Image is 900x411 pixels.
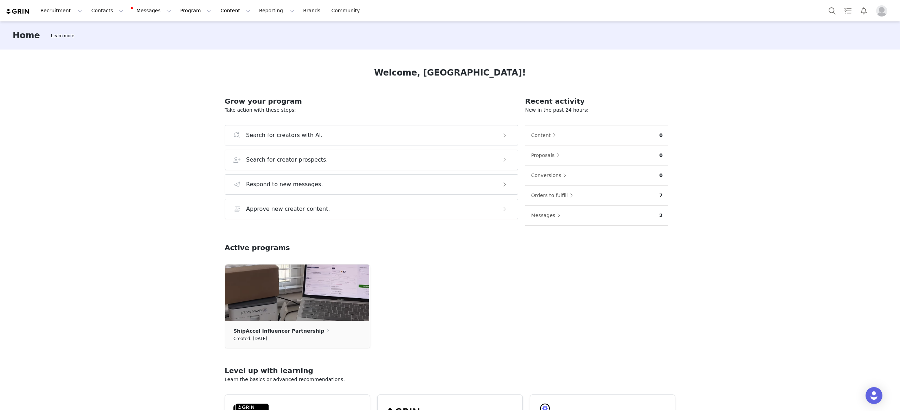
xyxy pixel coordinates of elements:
h2: Level up with learning [225,365,675,376]
img: placeholder-profile.jpg [876,5,887,17]
button: Proposals [531,150,564,161]
button: Content [216,3,255,19]
h2: Recent activity [525,96,668,106]
button: Search [824,3,840,19]
a: Brands [299,3,327,19]
button: Reporting [255,3,298,19]
button: Content [531,130,560,141]
p: ShipAccel Influencer Partnership [233,327,324,335]
button: Contacts [87,3,128,19]
button: Search for creator prospects. [225,150,518,170]
button: Notifications [856,3,872,19]
button: Program [176,3,216,19]
h1: Welcome, [GEOGRAPHIC_DATA]! [374,66,526,79]
a: Tasks [840,3,856,19]
p: 0 [659,172,663,179]
p: 2 [659,212,663,219]
button: Messages [128,3,175,19]
img: grin logo [6,8,30,15]
p: 7 [659,192,663,199]
button: Orders to fulfill [531,190,577,201]
p: Take action with these steps: [225,106,518,114]
p: 0 [659,132,663,139]
h3: Home [13,29,40,42]
div: Tooltip anchor [50,32,76,39]
button: Recruitment [36,3,87,19]
a: Community [327,3,367,19]
button: Approve new creator content. [225,199,518,219]
button: Conversions [531,170,570,181]
h3: Approve new creator content. [246,205,330,213]
h3: Search for creator prospects. [246,156,328,164]
button: Search for creators with AI. [225,125,518,145]
p: Learn the basics or advanced recommendations. [225,376,675,383]
button: Respond to new messages. [225,174,518,195]
h2: Active programs [225,242,290,253]
h3: Respond to new messages. [246,180,323,189]
p: 0 [659,152,663,159]
button: Messages [531,210,564,221]
p: New in the past 24 hours: [525,106,668,114]
h2: Grow your program [225,96,518,106]
h3: Search for creators with AI. [246,131,323,139]
div: Open Intercom Messenger [866,387,882,404]
small: Created: [DATE] [233,335,267,342]
button: Profile [872,5,894,17]
img: 1c8cc242-9d11-4b7e-a543-28e4e0f2d458.png [225,265,370,321]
